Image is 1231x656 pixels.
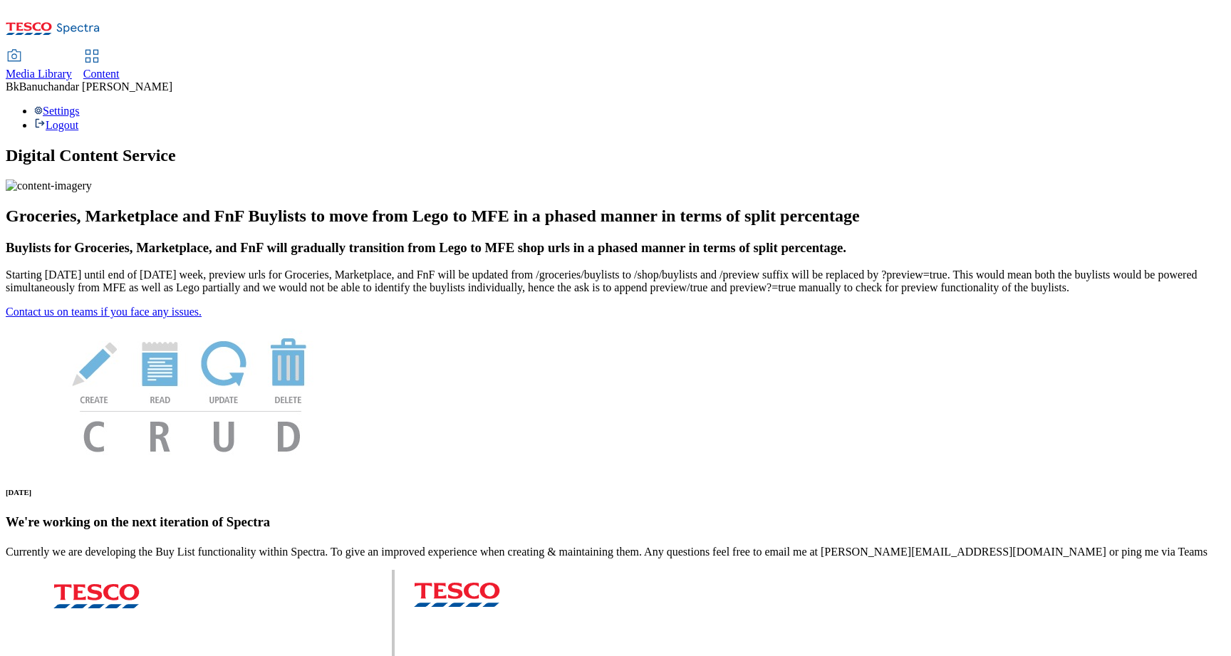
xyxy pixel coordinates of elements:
img: content-imagery [6,179,92,192]
h2: Groceries, Marketplace and FnF Buylists to move from Lego to MFE in a phased manner in terms of s... [6,207,1225,226]
span: Bk [6,80,19,93]
h1: Digital Content Service [6,146,1225,165]
h6: [DATE] [6,488,1225,496]
p: Starting [DATE] until end of [DATE] week, preview urls for Groceries, Marketplace, and FnF will b... [6,269,1225,294]
a: Content [83,51,120,80]
p: Currently we are developing the Buy List functionality within Spectra. To give an improved experi... [6,546,1225,558]
a: Logout [34,119,78,131]
img: News Image [6,318,376,467]
h3: Buylists for Groceries, Marketplace, and FnF will gradually transition from Lego to MFE shop urls... [6,240,1225,256]
a: Contact us on teams if you face any issues. [6,306,202,318]
span: Banuchandar [PERSON_NAME] [19,80,173,93]
a: Settings [34,105,80,117]
a: Media Library [6,51,72,80]
h3: We're working on the next iteration of Spectra [6,514,1225,530]
span: Content [83,68,120,80]
span: Media Library [6,68,72,80]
